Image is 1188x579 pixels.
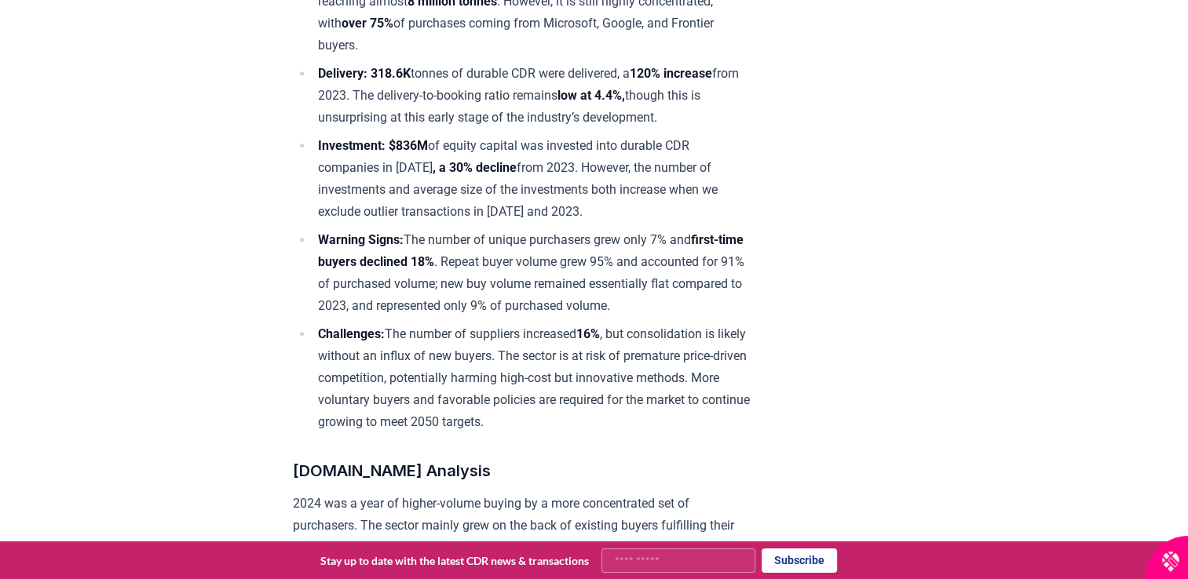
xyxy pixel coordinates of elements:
[313,135,752,223] li: of equity capital was invested into durable CDR companies in [DATE] from 2023​. However, the numb...
[557,88,625,103] strong: low at 4.4%,
[313,323,752,433] li: The number of suppliers increased , but consolidation is likely without an influx of new buyers. ...
[318,232,744,269] strong: first-time buyers declined 18%
[313,63,752,129] li: tonnes of durable CDR were delivered, a from 2023​. The delivery-to-booking ratio remains though ...
[318,138,428,153] strong: Investment: $836M
[318,232,404,247] strong: Warning Signs:
[318,326,385,341] strong: Challenges:
[630,66,712,81] strong: 120% increase
[293,458,752,483] h3: [DOMAIN_NAME] Analysis
[433,160,517,175] strong: , a 30% decline
[318,66,411,81] strong: Delivery: 318.6K
[313,229,752,317] li: The number of unique purchasers grew only 7% and . Repeat buyer volume grew 95% and accounted for...
[342,16,393,31] strong: over 75%
[576,326,600,341] strong: 16%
